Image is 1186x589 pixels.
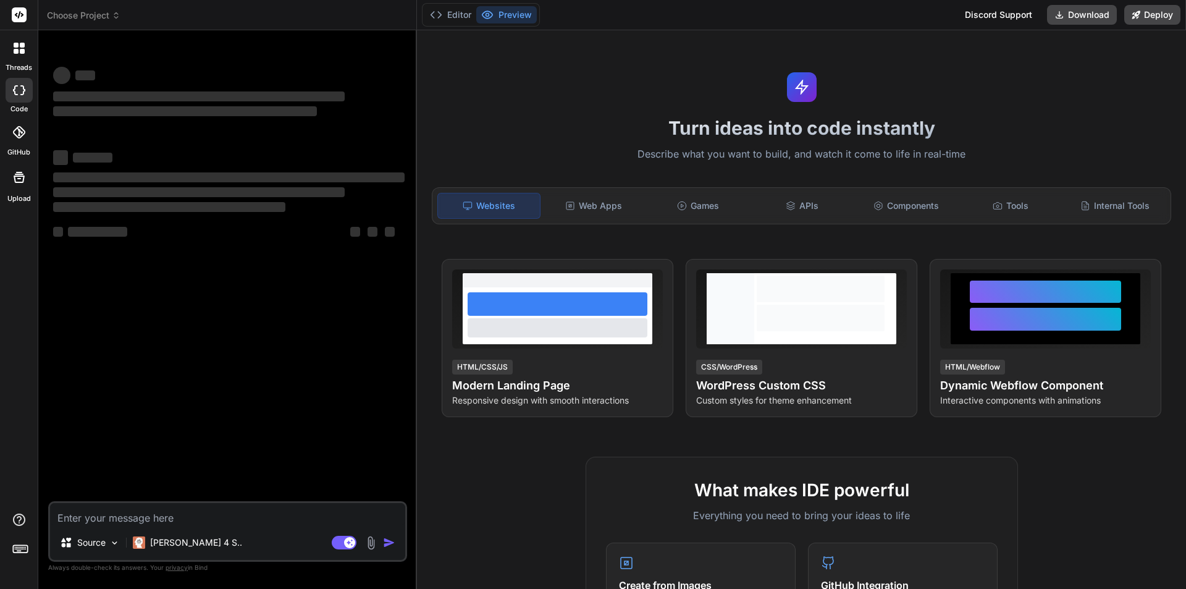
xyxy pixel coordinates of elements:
[53,106,317,116] span: ‌
[383,536,395,549] img: icon
[696,360,762,375] div: CSS/WordPress
[940,377,1151,394] h4: Dynamic Webflow Component
[606,477,998,503] h2: What makes IDE powerful
[424,117,1179,139] h1: Turn ideas into code instantly
[437,193,540,219] div: Websites
[350,227,360,237] span: ‌
[940,394,1151,407] p: Interactive components with animations
[960,193,1062,219] div: Tools
[48,562,407,574] p: Always double-check its answers. Your in Bind
[6,62,32,73] label: threads
[1047,5,1117,25] button: Download
[7,193,31,204] label: Upload
[47,9,120,22] span: Choose Project
[73,153,112,163] span: ‌
[166,564,188,571] span: privacy
[856,193,957,219] div: Components
[476,6,537,23] button: Preview
[68,227,127,237] span: ‌
[385,227,395,237] span: ‌
[543,193,645,219] div: Web Apps
[53,172,405,182] span: ‌
[53,202,285,212] span: ‌
[368,227,377,237] span: ‌
[1064,193,1166,219] div: Internal Tools
[53,187,345,197] span: ‌
[696,394,907,407] p: Custom styles for theme enhancement
[150,536,242,549] p: [PERSON_NAME] 4 S..
[606,508,998,523] p: Everything you need to bring your ideas to life
[696,377,907,394] h4: WordPress Custom CSS
[7,147,30,158] label: GitHub
[647,193,749,219] div: Games
[452,394,663,407] p: Responsive design with smooth interactions
[53,91,345,101] span: ‌
[75,70,95,80] span: ‌
[53,67,70,84] span: ‌
[77,536,106,549] p: Source
[425,6,476,23] button: Editor
[109,538,120,548] img: Pick Models
[53,227,63,237] span: ‌
[957,5,1040,25] div: Discord Support
[751,193,853,219] div: APIs
[424,146,1179,163] p: Describe what you want to build, and watch it come to life in real-time
[940,360,1005,375] div: HTML/Webflow
[452,377,663,394] h4: Modern Landing Page
[133,536,145,549] img: Claude 4 Sonnet
[452,360,513,375] div: HTML/CSS/JS
[53,150,68,165] span: ‌
[1124,5,1180,25] button: Deploy
[11,104,28,114] label: code
[364,536,378,550] img: attachment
